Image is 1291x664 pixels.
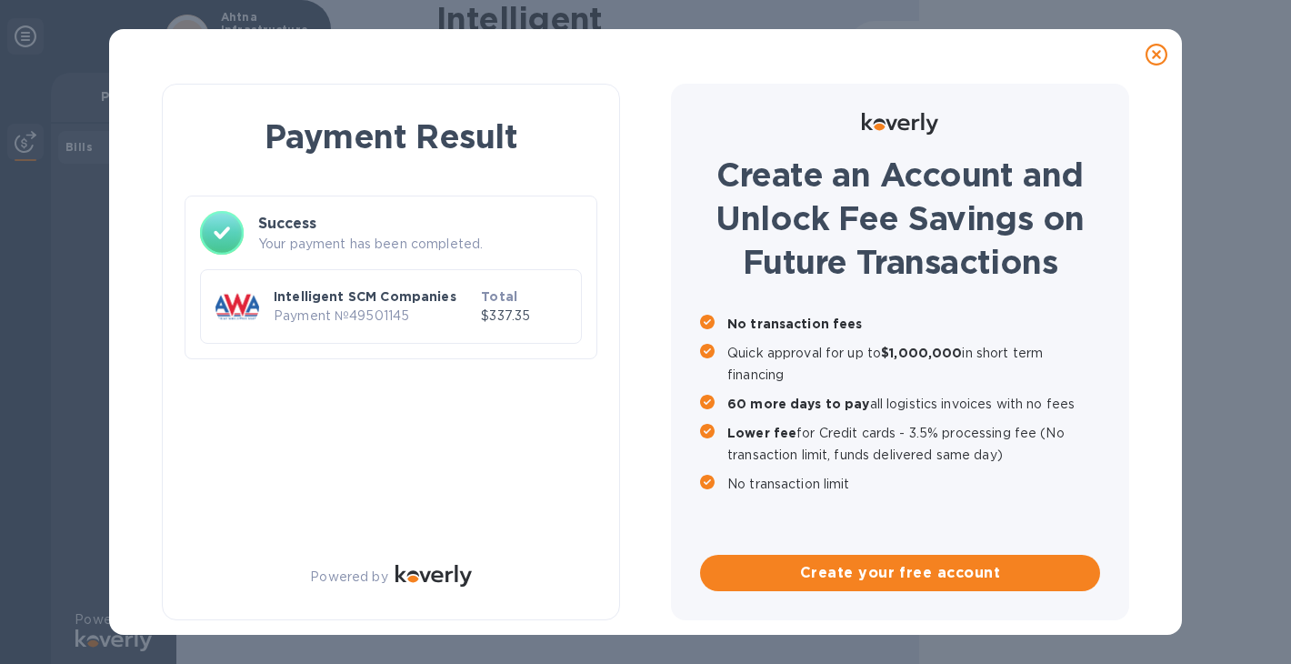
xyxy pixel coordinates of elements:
[481,307,566,326] p: $337.35
[700,555,1100,591] button: Create your free account
[727,397,870,411] b: 60 more days to pay
[727,317,863,331] b: No transaction fees
[715,562,1086,584] span: Create your free account
[862,113,938,135] img: Logo
[310,568,387,587] p: Powered by
[274,287,474,306] p: Intelligent SCM Companies
[881,346,962,360] b: $1,000,000
[395,565,472,587] img: Logo
[727,393,1100,415] p: all logistics invoices with no fees
[274,307,474,326] p: Payment № 49501145
[700,153,1100,284] h1: Create an Account and Unlock Fee Savings on Future Transactions
[258,213,582,235] h3: Success
[727,342,1100,386] p: Quick approval for up to in short term financing
[727,473,1100,495] p: No transaction limit
[192,114,590,159] h1: Payment Result
[727,422,1100,466] p: for Credit cards - 3.5% processing fee (No transaction limit, funds delivered same day)
[481,289,517,304] b: Total
[727,426,796,440] b: Lower fee
[258,235,582,254] p: Your payment has been completed.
